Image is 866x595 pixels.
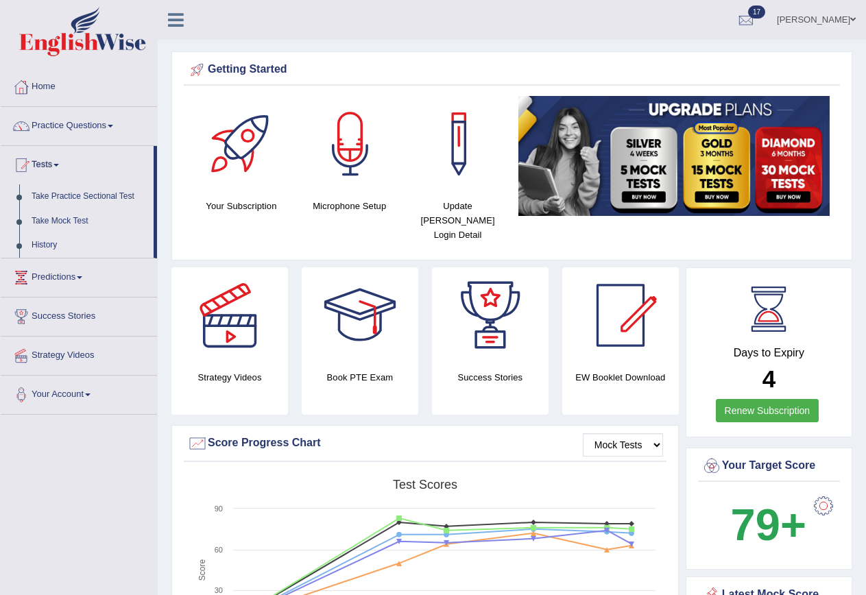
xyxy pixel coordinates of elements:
[197,559,207,581] tspan: Score
[25,184,154,209] a: Take Practice Sectional Test
[518,96,830,216] img: small5.jpg
[393,478,457,491] tspan: Test scores
[701,347,837,359] h4: Days to Expiry
[731,500,806,550] b: 79+
[1,297,157,332] a: Success Stories
[1,376,157,410] a: Your Account
[716,399,819,422] a: Renew Subscription
[194,199,289,213] h4: Your Subscription
[1,107,157,141] a: Practice Questions
[762,365,775,392] b: 4
[1,68,157,102] a: Home
[187,60,837,80] div: Getting Started
[215,546,223,554] text: 60
[562,370,679,385] h4: EW Booklet Download
[701,456,837,476] div: Your Target Score
[1,337,157,371] a: Strategy Videos
[1,258,157,293] a: Predictions
[411,199,505,242] h4: Update [PERSON_NAME] Login Detail
[215,586,223,594] text: 30
[25,209,154,234] a: Take Mock Test
[215,505,223,513] text: 90
[432,370,549,385] h4: Success Stories
[1,146,154,180] a: Tests
[171,370,288,385] h4: Strategy Videos
[25,233,154,258] a: History
[302,370,418,385] h4: Book PTE Exam
[302,199,397,213] h4: Microphone Setup
[187,433,663,454] div: Score Progress Chart
[748,5,765,19] span: 17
